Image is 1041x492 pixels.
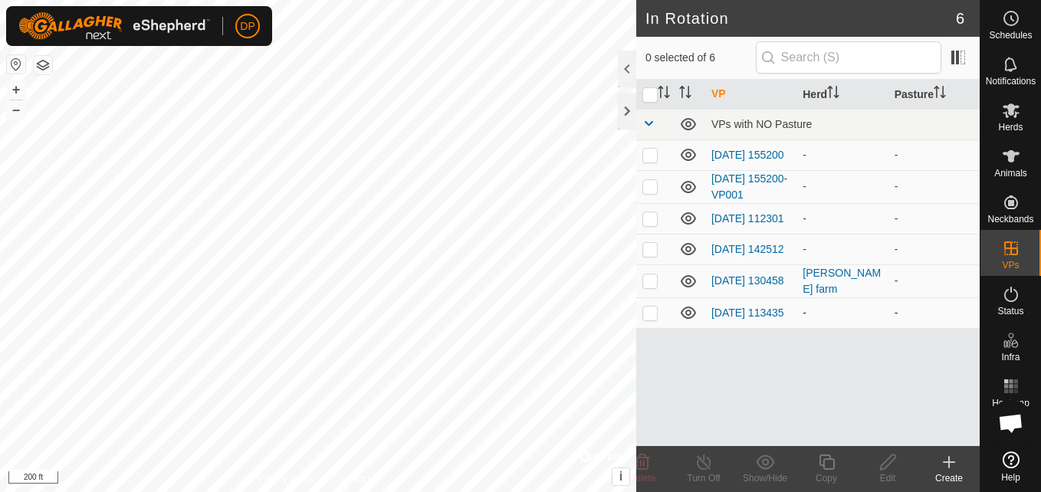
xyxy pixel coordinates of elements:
[956,7,964,30] span: 6
[997,307,1023,316] span: Status
[796,80,888,110] th: Herd
[711,172,787,201] a: [DATE] 155200-VP001
[711,212,784,225] a: [DATE] 112301
[796,471,857,485] div: Copy
[994,169,1027,178] span: Animals
[333,472,379,486] a: Contact Us
[986,77,1036,86] span: Notifications
[888,297,980,328] td: -
[888,264,980,297] td: -
[658,88,670,100] p-sorticon: Activate to sort
[803,179,882,195] div: -
[803,305,882,321] div: -
[980,445,1041,488] a: Help
[34,56,52,74] button: Map Layers
[629,473,656,484] span: Delete
[888,170,980,203] td: -
[992,399,1030,408] span: Heatmap
[756,41,941,74] input: Search (S)
[711,243,784,255] a: [DATE] 142512
[711,118,974,130] div: VPs with NO Pasture
[987,215,1033,224] span: Neckbands
[7,80,25,99] button: +
[711,307,784,319] a: [DATE] 113435
[934,88,946,100] p-sorticon: Activate to sort
[857,471,918,485] div: Edit
[1001,473,1020,482] span: Help
[888,139,980,170] td: -
[711,274,784,287] a: [DATE] 130458
[18,12,210,40] img: Gallagher Logo
[734,471,796,485] div: Show/Hide
[1002,261,1019,270] span: VPs
[803,241,882,257] div: -
[803,147,882,163] div: -
[711,149,784,161] a: [DATE] 155200
[679,88,691,100] p-sorticon: Activate to sort
[998,123,1023,132] span: Herds
[988,400,1034,446] div: Open chat
[989,31,1032,40] span: Schedules
[619,470,622,483] span: i
[888,203,980,234] td: -
[1001,353,1020,362] span: Infra
[888,234,980,264] td: -
[645,50,756,66] span: 0 selected of 6
[240,18,255,34] span: DP
[803,211,882,227] div: -
[7,100,25,119] button: –
[888,80,980,110] th: Pasture
[645,9,956,28] h2: In Rotation
[258,472,315,486] a: Privacy Policy
[673,471,734,485] div: Turn Off
[803,265,882,297] div: [PERSON_NAME] farm
[7,55,25,74] button: Reset Map
[918,471,980,485] div: Create
[705,80,796,110] th: VP
[827,88,839,100] p-sorticon: Activate to sort
[612,468,629,485] button: i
